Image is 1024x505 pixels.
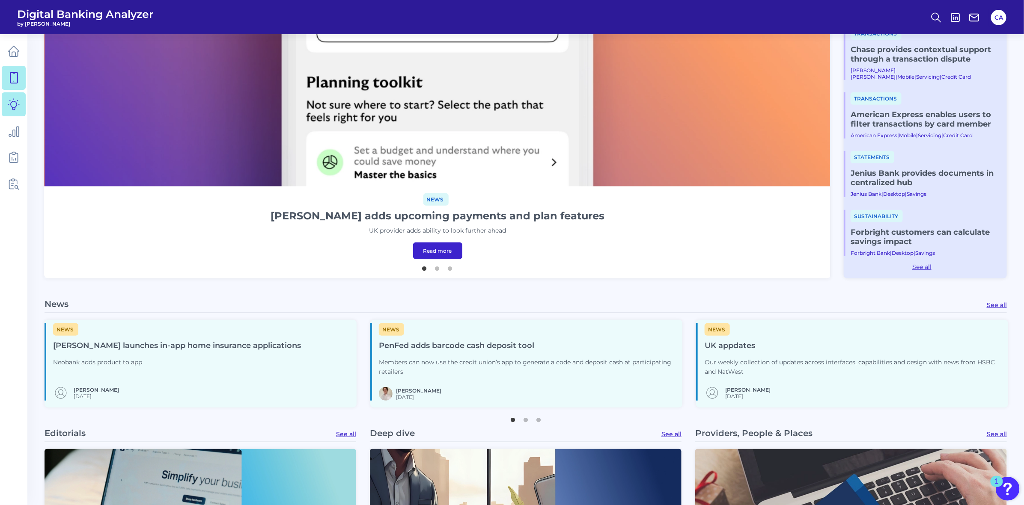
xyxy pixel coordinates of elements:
a: News [705,325,730,333]
button: CA [991,10,1006,25]
span: Transactions [851,92,902,105]
h4: UK appdates [705,341,1001,351]
span: by [PERSON_NAME] [17,21,154,27]
a: Read more [413,242,462,259]
a: See all [987,430,1007,438]
h4: [PERSON_NAME] launches in-app home insurance applications [53,341,301,351]
img: MIchael McCaw [379,387,393,401]
a: Servicing [916,74,940,80]
span: [DATE] [74,393,119,399]
a: Jenius Bank provides documents in centralized hub [851,168,1000,187]
a: American Express [851,132,897,139]
p: News [45,299,68,309]
a: See all [844,263,1000,271]
a: News [53,325,78,333]
a: [PERSON_NAME] [725,387,771,393]
a: Desktop [892,250,914,256]
span: | [941,132,943,139]
a: [PERSON_NAME] [PERSON_NAME] [851,67,896,80]
p: Neobank adds product to app [53,358,301,367]
a: News [379,325,404,333]
a: News [423,195,449,203]
span: Sustainability [851,210,903,222]
a: [PERSON_NAME] [74,387,119,393]
p: Our weekly collection of updates across interfaces, capabilities and design with news from HSBC a... [705,358,1001,377]
button: 1 [420,262,429,271]
a: Savings [907,191,926,197]
a: See all [987,301,1007,309]
a: See all [661,430,682,438]
a: Jenius Bank [851,191,881,197]
a: Savings [915,250,935,256]
span: Statements [851,151,894,163]
a: Desktop [883,191,905,197]
a: Forbright Bank [851,250,890,256]
span: Digital Banking Analyzer [17,8,154,21]
button: 1 [509,413,517,422]
a: Chase provides contextual support through a transaction dispute [851,45,1000,64]
span: News [379,323,404,336]
span: | [914,250,915,256]
a: Sustainability [851,212,903,220]
a: Transactions [851,95,902,102]
p: Editorials [45,428,86,438]
span: | [890,250,892,256]
button: 2 [521,413,530,422]
span: News [705,323,730,336]
a: Mobile [899,132,916,139]
p: Members can now use the credit union’s app to generate a code and deposit cash at participating r... [379,358,676,377]
a: Mobile [897,74,914,80]
button: 3 [446,262,455,271]
a: Credit Card [943,132,973,139]
p: UK provider adds ability to look further ahead [369,226,506,236]
span: News [53,323,78,336]
h4: PenFed adds barcode cash deposit tool [379,341,676,351]
span: [DATE] [725,393,771,399]
p: Providers, People & Places [695,428,813,438]
button: 2 [433,262,442,271]
a: Transactions [851,30,902,37]
span: News [423,193,449,206]
button: Open Resource Center, 1 new notification [996,477,1020,501]
span: | [940,74,941,80]
a: See all [336,430,356,438]
a: Credit Card [941,74,971,80]
p: Deep dive [370,428,415,438]
a: American Express enables users to filter transactions by card member [851,110,1000,129]
span: | [881,191,883,197]
span: | [897,132,899,139]
span: | [905,191,907,197]
div: 1 [995,481,999,493]
span: | [914,74,916,80]
a: Statements [851,153,894,161]
a: Servicing [918,132,941,139]
span: | [916,132,918,139]
h1: [PERSON_NAME] adds upcoming payments and plan features [271,209,604,223]
span: | [896,74,897,80]
span: [DATE] [396,394,441,400]
a: Forbright customers can calculate savings impact [851,227,1000,246]
a: [PERSON_NAME] [396,387,441,394]
button: 3 [534,413,543,422]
